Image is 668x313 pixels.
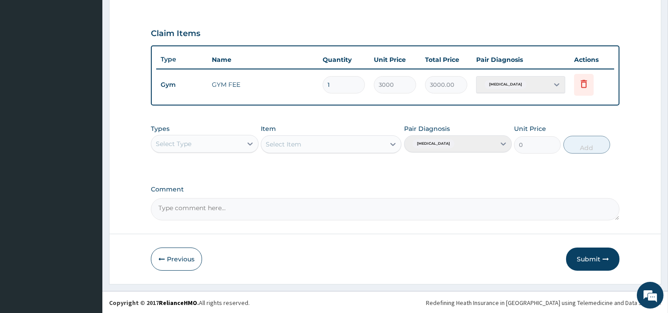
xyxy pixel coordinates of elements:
label: Pair Diagnosis [404,124,450,133]
button: Submit [566,248,619,271]
label: Comment [151,186,619,193]
th: Pair Diagnosis [472,51,570,69]
strong: Copyright © 2017 . [109,299,199,307]
label: Item [261,124,276,133]
div: Chat with us now [46,50,150,61]
th: Name [207,51,318,69]
label: Types [151,125,170,133]
h3: Claim Items [151,29,200,39]
button: Add [563,136,610,154]
span: We're online! [52,98,123,187]
label: Unit Price [514,124,546,133]
th: Type [156,51,207,68]
td: GYM FEE [207,76,318,93]
td: Gym [156,77,207,93]
th: Quantity [318,51,369,69]
a: RelianceHMO [159,299,197,307]
th: Total Price [421,51,472,69]
div: Redefining Heath Insurance in [GEOGRAPHIC_DATA] using Telemedicine and Data Science! [426,298,661,307]
th: Unit Price [369,51,421,69]
textarea: Type your message and hit 'Enter' [4,214,170,245]
th: Actions [570,51,614,69]
button: Previous [151,248,202,271]
img: d_794563401_company_1708531726252_794563401 [16,45,36,67]
div: Select Type [156,139,191,148]
div: Minimize live chat window [146,4,167,26]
